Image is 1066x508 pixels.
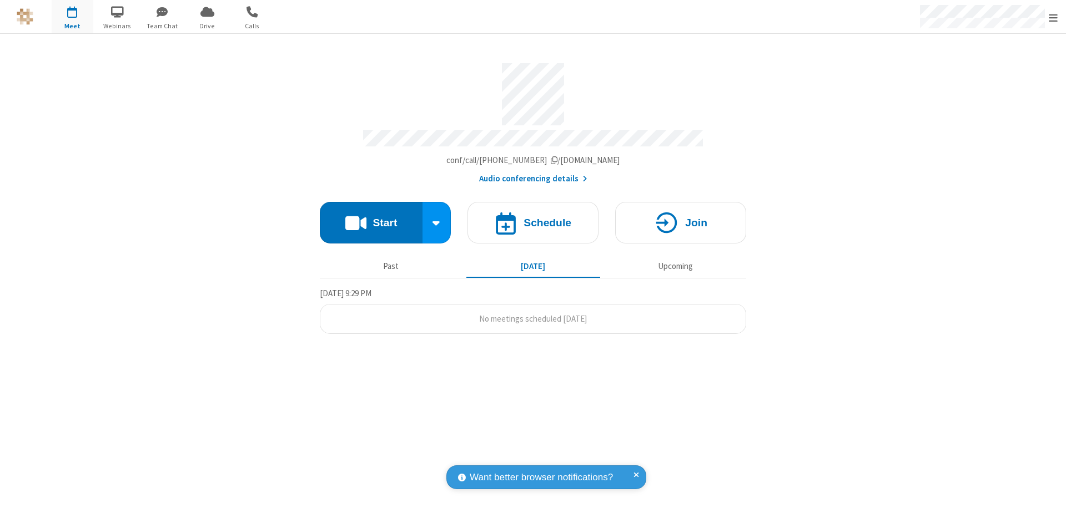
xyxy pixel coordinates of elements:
[470,470,613,485] span: Want better browser notifications?
[320,55,746,185] section: Account details
[324,256,458,277] button: Past
[467,202,599,243] button: Schedule
[97,21,138,31] span: Webinars
[320,288,371,298] span: [DATE] 9:29 PM
[466,256,600,277] button: [DATE]
[615,202,746,243] button: Join
[52,21,93,31] span: Meet
[320,202,423,243] button: Start
[479,313,587,324] span: No meetings scheduled [DATE]
[479,172,587,185] button: Audio conferencing details
[142,21,183,31] span: Team Chat
[423,202,451,243] div: Start conference options
[609,256,742,277] button: Upcoming
[320,287,746,334] section: Today's Meetings
[187,21,228,31] span: Drive
[685,217,707,228] h4: Join
[373,217,397,228] h4: Start
[17,8,33,25] img: QA Selenium DO NOT DELETE OR CHANGE
[524,217,571,228] h4: Schedule
[232,21,273,31] span: Calls
[446,154,620,167] button: Copy my meeting room linkCopy my meeting room link
[446,155,620,165] span: Copy my meeting room link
